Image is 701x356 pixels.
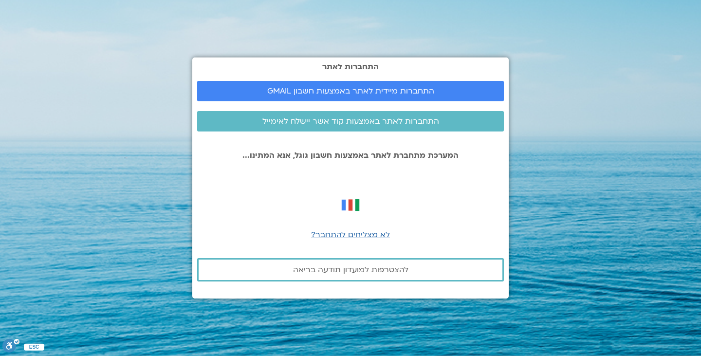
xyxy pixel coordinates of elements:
[197,151,504,160] p: המערכת מתחברת לאתר באמצעות חשבון גוגל, אנא המתינו...
[197,111,504,131] a: התחברות לאתר באמצעות קוד אשר יישלח לאימייל
[293,265,408,274] span: להצטרפות למועדון תודעה בריאה
[262,117,439,126] span: התחברות לאתר באמצעות קוד אשר יישלח לאימייל
[197,81,504,101] a: התחברות מיידית לאתר באמצעות חשבון GMAIL
[267,87,434,95] span: התחברות מיידית לאתר באמצעות חשבון GMAIL
[197,62,504,71] h2: התחברות לאתר
[311,229,390,240] a: לא מצליחים להתחבר?
[197,258,504,281] a: להצטרפות למועדון תודעה בריאה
